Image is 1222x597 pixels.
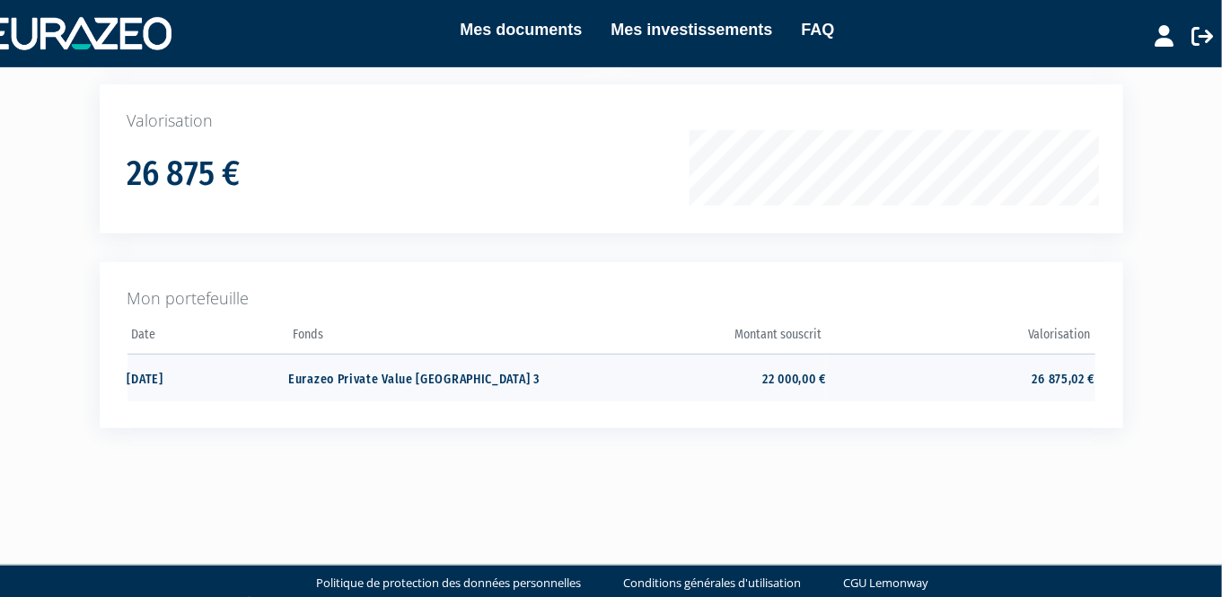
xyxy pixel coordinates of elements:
[127,110,1095,133] p: Valorisation
[826,321,1095,355] th: Valorisation
[460,17,582,42] a: Mes documents
[802,17,835,42] a: FAQ
[288,354,557,401] td: Eurazeo Private Value [GEOGRAPHIC_DATA] 3
[826,354,1095,401] td: 26 875,02 €
[623,575,801,592] a: Conditions générales d'utilisation
[611,17,773,42] a: Mes investissements
[127,321,289,355] th: Date
[316,575,581,592] a: Politique de protection des données personnelles
[127,155,241,193] h1: 26 875 €
[558,321,826,355] th: Montant souscrit
[288,321,557,355] th: Fonds
[127,354,289,401] td: [DATE]
[843,575,928,592] a: CGU Lemonway
[127,287,1095,311] p: Mon portefeuille
[558,354,826,401] td: 22 000,00 €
